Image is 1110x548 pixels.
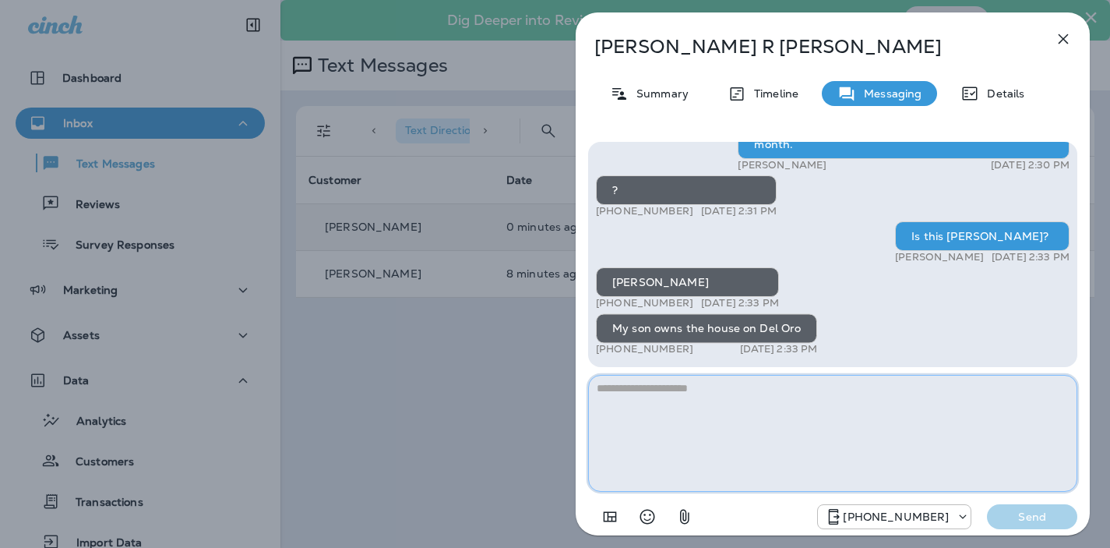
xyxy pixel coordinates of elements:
p: [DATE] 2:33 PM [992,251,1069,263]
p: Summary [629,87,689,100]
div: [PERSON_NAME] [596,267,779,297]
p: [PHONE_NUMBER] [596,343,693,355]
div: +1 (520) 602-9905 [818,507,971,526]
p: Messaging [856,87,921,100]
p: [PHONE_NUMBER] [843,511,949,523]
div: ? [596,175,777,205]
p: Timeline [746,87,798,100]
p: [DATE] 2:31 PM [701,205,777,217]
p: [PERSON_NAME] [738,159,826,171]
div: Is this [PERSON_NAME]? [895,221,1069,251]
p: [DATE] 2:33 PM [740,343,818,355]
p: [PERSON_NAME] R [PERSON_NAME] [594,36,1020,58]
p: Details [979,87,1024,100]
p: [PHONE_NUMBER] [596,297,693,309]
button: Add in a premade template [594,501,625,532]
p: [PHONE_NUMBER] [596,205,693,217]
button: Select an emoji [632,501,663,532]
div: My son owns the house on Del Oro [596,313,817,343]
p: [DATE] 2:30 PM [991,159,1069,171]
p: [PERSON_NAME] [895,251,984,263]
p: [DATE] 2:33 PM [701,297,779,309]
